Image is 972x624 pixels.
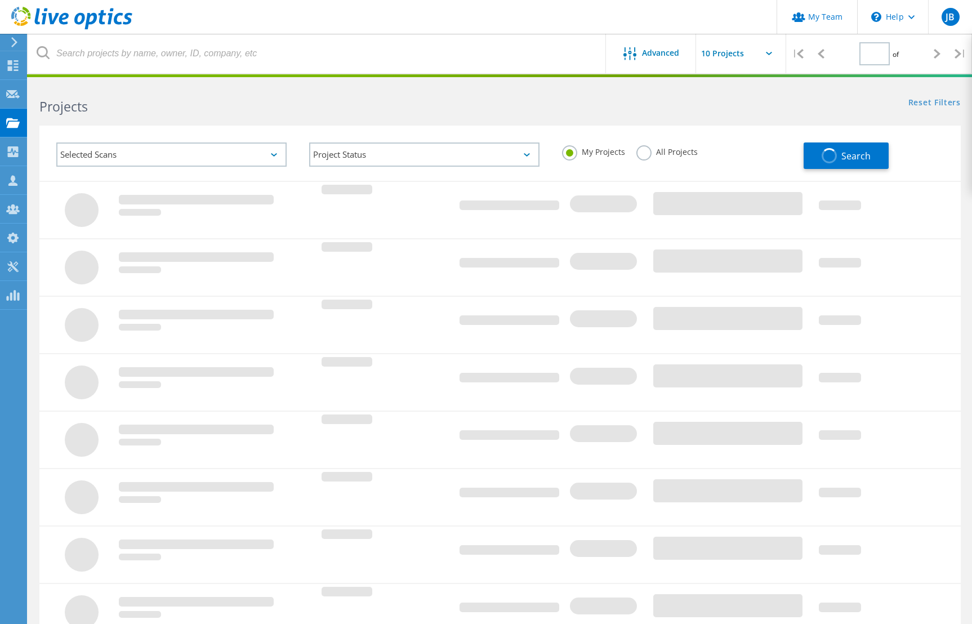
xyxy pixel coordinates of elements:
div: Selected Scans [56,142,287,167]
label: All Projects [636,145,698,156]
b: Projects [39,97,88,115]
svg: \n [871,12,881,22]
label: My Projects [562,145,625,156]
span: Advanced [642,49,679,57]
a: Live Optics Dashboard [11,24,132,32]
span: JB [946,12,955,21]
span: Search [841,150,871,162]
div: Project Status [309,142,539,167]
a: Reset Filters [908,99,961,108]
input: Search projects by name, owner, ID, company, etc [28,34,607,73]
button: Search [804,142,889,169]
div: | [949,34,972,74]
div: | [786,34,809,74]
span: of [893,50,899,59]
